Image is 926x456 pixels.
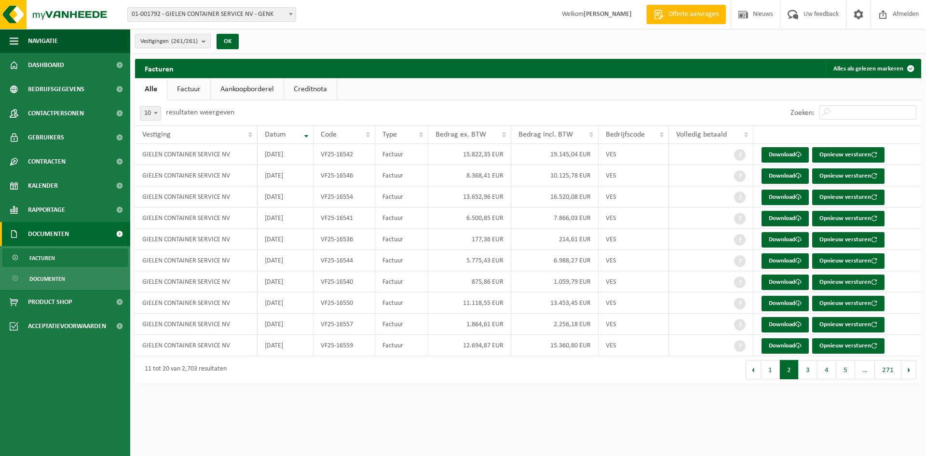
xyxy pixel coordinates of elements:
span: Code [321,131,337,138]
span: Vestiging [142,131,171,138]
td: 13.453,45 EUR [511,292,599,314]
button: Opnieuw versturen [812,275,885,290]
button: Opnieuw versturen [812,232,885,248]
td: VF25-16550 [313,292,375,314]
td: Factuur [375,144,428,165]
label: Zoeken: [790,109,815,117]
button: 3 [799,360,817,379]
td: VF25-16541 [313,207,375,229]
button: 271 [875,360,901,379]
button: Opnieuw versturen [812,211,885,226]
td: Factuur [375,207,428,229]
a: Download [762,296,809,311]
td: GIELEN CONTAINER SERVICE NV [135,271,258,292]
td: [DATE] [258,186,313,207]
td: 2.256,18 EUR [511,314,599,335]
td: Factuur [375,335,428,356]
a: Download [762,147,809,163]
a: Download [762,275,809,290]
button: OK [217,34,239,49]
td: VF25-16544 [313,250,375,271]
button: Previous [746,360,761,379]
td: 13.652,96 EUR [428,186,511,207]
td: 6.988,27 EUR [511,250,599,271]
td: VF25-16557 [313,314,375,335]
td: 1.059,79 EUR [511,271,599,292]
span: Bedrag ex. BTW [436,131,486,138]
td: GIELEN CONTAINER SERVICE NV [135,292,258,314]
td: VES [599,250,669,271]
td: [DATE] [258,165,313,186]
span: Navigatie [28,29,58,53]
td: 6.500,85 EUR [428,207,511,229]
span: Vestigingen [140,34,198,49]
td: GIELEN CONTAINER SERVICE NV [135,314,258,335]
a: Download [762,232,809,248]
span: Type [382,131,397,138]
td: VF25-16546 [313,165,375,186]
button: Opnieuw versturen [812,147,885,163]
td: GIELEN CONTAINER SERVICE NV [135,186,258,207]
a: Offerte aanvragen [646,5,726,24]
td: GIELEN CONTAINER SERVICE NV [135,229,258,250]
td: VF25-16559 [313,335,375,356]
td: Factuur [375,250,428,271]
span: Contracten [28,150,66,174]
button: Opnieuw versturen [812,296,885,311]
button: Opnieuw versturen [812,317,885,332]
span: Bedrag incl. BTW [518,131,573,138]
count: (261/261) [171,38,198,44]
td: [DATE] [258,229,313,250]
a: Facturen [2,249,128,267]
button: 5 [836,360,855,379]
td: [DATE] [258,335,313,356]
button: Opnieuw versturen [812,190,885,205]
td: VES [599,207,669,229]
span: Offerte aanvragen [666,10,721,19]
a: Documenten [2,269,128,288]
span: Volledig betaald [676,131,727,138]
td: VF25-16540 [313,271,375,292]
div: 11 tot 20 van 2,703 resultaten [140,361,227,378]
td: 177,36 EUR [428,229,511,250]
span: Kalender [28,174,58,198]
td: VES [599,335,669,356]
td: 5.775,43 EUR [428,250,511,271]
a: Download [762,190,809,205]
td: 10.125,78 EUR [511,165,599,186]
a: Aankoopborderel [211,78,284,100]
span: Documenten [28,222,69,246]
span: Facturen [29,249,55,267]
h2: Facturen [135,59,183,78]
td: 15.822,35 EUR [428,144,511,165]
td: Factuur [375,229,428,250]
td: VF25-16536 [313,229,375,250]
td: [DATE] [258,207,313,229]
td: 1.864,61 EUR [428,314,511,335]
span: Dashboard [28,53,64,77]
td: 12.694,87 EUR [428,335,511,356]
span: Rapportage [28,198,65,222]
button: 1 [761,360,780,379]
td: Factuur [375,165,428,186]
span: Product Shop [28,290,72,314]
a: Factuur [167,78,210,100]
a: Download [762,317,809,332]
span: Datum [265,131,286,138]
td: GIELEN CONTAINER SERVICE NV [135,250,258,271]
td: Factuur [375,314,428,335]
td: VES [599,229,669,250]
td: VES [599,186,669,207]
td: 875,86 EUR [428,271,511,292]
span: … [855,360,875,379]
strong: [PERSON_NAME] [584,11,632,18]
td: VES [599,144,669,165]
td: VES [599,292,669,314]
td: GIELEN CONTAINER SERVICE NV [135,144,258,165]
a: Download [762,338,809,354]
td: 16.520,08 EUR [511,186,599,207]
a: Download [762,168,809,184]
button: Alles als gelezen markeren [826,59,920,78]
td: [DATE] [258,314,313,335]
td: 214,61 EUR [511,229,599,250]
